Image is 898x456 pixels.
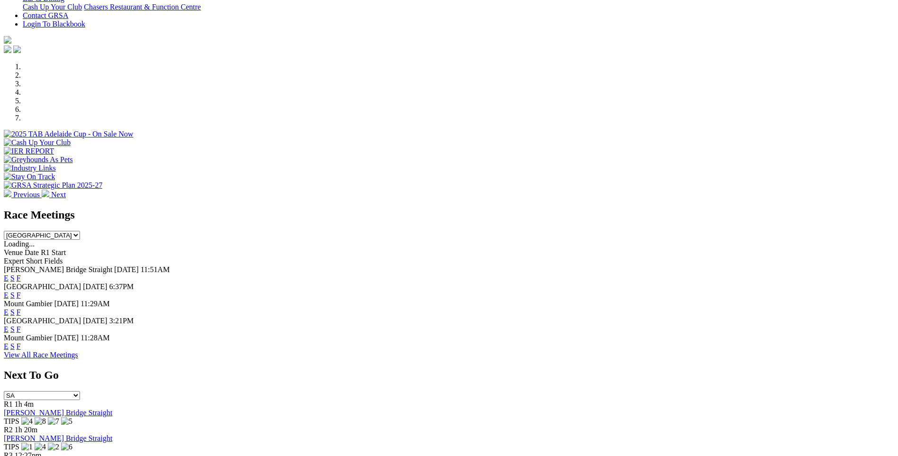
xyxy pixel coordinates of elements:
[4,300,53,308] span: Mount Gambier
[35,443,46,451] img: 4
[4,46,11,53] img: facebook.svg
[17,274,21,282] a: F
[17,342,21,350] a: F
[4,417,19,425] span: TIPS
[4,334,53,342] span: Mount Gambier
[4,409,112,417] a: [PERSON_NAME] Bridge Straight
[48,417,59,426] img: 7
[23,20,85,28] a: Login To Blackbook
[83,283,107,291] span: [DATE]
[114,265,139,274] span: [DATE]
[23,3,894,11] div: Bar & Dining
[44,257,62,265] span: Fields
[23,3,82,11] a: Cash Up Your Club
[17,291,21,299] a: F
[41,248,66,256] span: R1 Start
[10,325,15,333] a: S
[4,400,13,408] span: R1
[17,308,21,316] a: F
[23,11,68,19] a: Contact GRSA
[4,369,894,382] h2: Next To Go
[80,300,110,308] span: 11:29AM
[10,342,15,350] a: S
[4,443,19,451] span: TIPS
[4,191,42,199] a: Previous
[4,190,11,197] img: chevron-left-pager-white.svg
[84,3,201,11] a: Chasers Restaurant & Function Centre
[4,240,35,248] span: Loading...
[4,147,54,155] img: IER REPORT
[25,248,39,256] span: Date
[4,209,894,221] h2: Race Meetings
[4,274,9,282] a: E
[26,257,43,265] span: Short
[21,443,33,451] img: 1
[4,155,73,164] img: Greyhounds As Pets
[61,443,72,451] img: 6
[10,274,15,282] a: S
[4,138,71,147] img: Cash Up Your Club
[80,334,110,342] span: 11:28AM
[4,36,11,44] img: logo-grsa-white.png
[4,164,56,173] img: Industry Links
[4,317,81,325] span: [GEOGRAPHIC_DATA]
[4,342,9,350] a: E
[10,308,15,316] a: S
[4,173,55,181] img: Stay On Track
[54,334,79,342] span: [DATE]
[13,191,40,199] span: Previous
[4,283,81,291] span: [GEOGRAPHIC_DATA]
[4,257,24,265] span: Expert
[4,426,13,434] span: R2
[4,351,78,359] a: View All Race Meetings
[42,191,66,199] a: Next
[15,426,37,434] span: 1h 20m
[42,190,49,197] img: chevron-right-pager-white.svg
[83,317,107,325] span: [DATE]
[10,291,15,299] a: S
[15,400,34,408] span: 1h 4m
[51,191,66,199] span: Next
[4,265,112,274] span: [PERSON_NAME] Bridge Straight
[13,46,21,53] img: twitter.svg
[54,300,79,308] span: [DATE]
[17,325,21,333] a: F
[4,325,9,333] a: E
[109,283,134,291] span: 6:37PM
[109,317,134,325] span: 3:21PM
[4,248,23,256] span: Venue
[4,130,133,138] img: 2025 TAB Adelaide Cup - On Sale Now
[48,443,59,451] img: 2
[141,265,170,274] span: 11:51AM
[4,308,9,316] a: E
[61,417,72,426] img: 5
[21,417,33,426] img: 4
[4,434,112,442] a: [PERSON_NAME] Bridge Straight
[4,181,102,190] img: GRSA Strategic Plan 2025-27
[4,291,9,299] a: E
[35,417,46,426] img: 8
